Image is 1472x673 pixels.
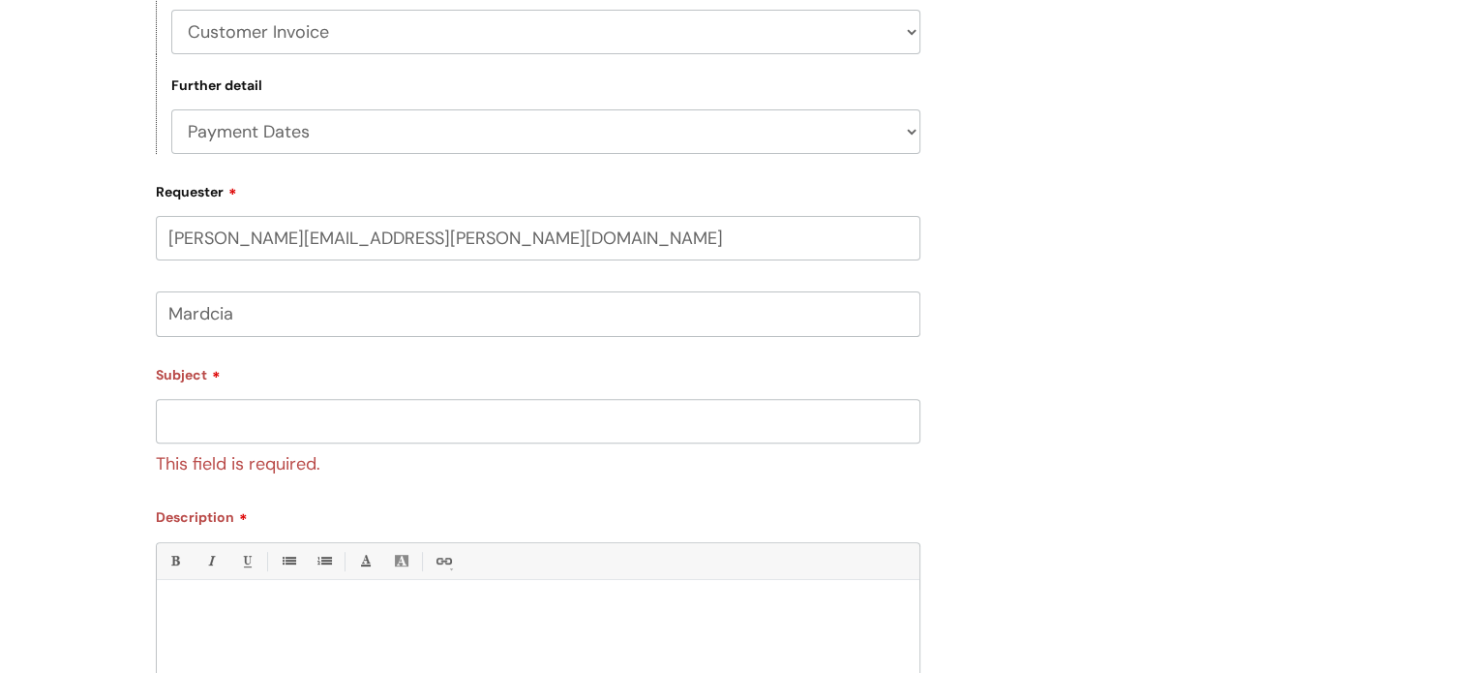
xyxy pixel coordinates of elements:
[276,549,300,573] a: • Unordered List (Ctrl-Shift-7)
[234,549,258,573] a: Underline(Ctrl-U)
[156,177,920,200] label: Requester
[389,549,413,573] a: Back Color
[156,216,920,260] input: Email
[156,291,920,336] input: Your Name
[163,549,187,573] a: Bold (Ctrl-B)
[156,503,920,526] label: Description
[156,444,920,479] div: This field is required.
[156,360,920,383] label: Subject
[312,549,336,573] a: 1. Ordered List (Ctrl-Shift-8)
[198,549,223,573] a: Italic (Ctrl-I)
[431,549,455,573] a: Link
[171,77,262,94] label: Further detail
[353,549,377,573] a: Font Color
